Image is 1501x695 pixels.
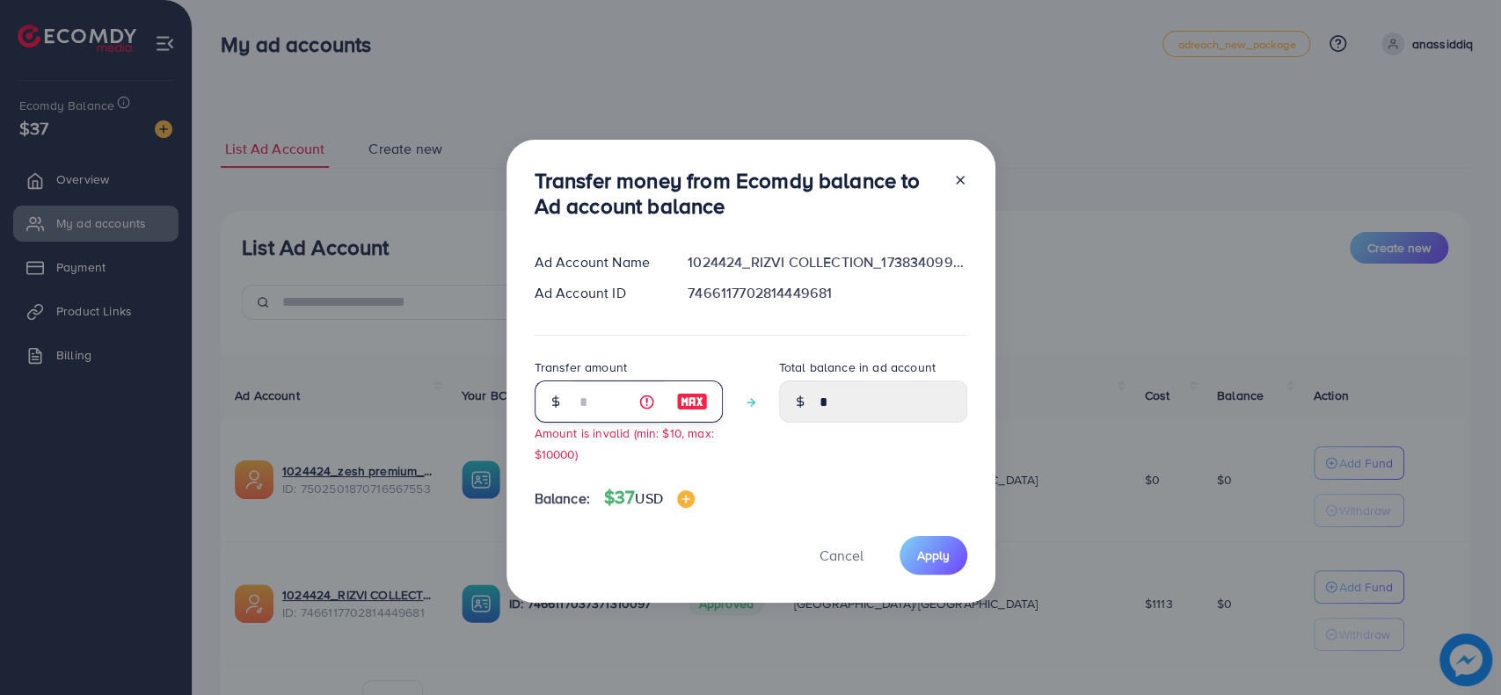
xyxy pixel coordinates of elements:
[779,358,936,376] label: Total balance in ad account
[820,546,863,565] span: Cancel
[535,168,939,219] h3: Transfer money from Ecomdy balance to Ad account balance
[674,283,980,303] div: 7466117702814449681
[535,358,627,376] label: Transfer amount
[677,490,695,508] img: image
[798,536,885,574] button: Cancel
[635,489,662,508] span: USD
[674,252,980,272] div: 1024424_RIZVI COLLECTION_1738340999943
[535,424,714,461] small: Amount is invalid (min: $10, max: $10000)
[521,252,674,272] div: Ad Account Name
[604,487,695,509] h4: $37
[676,391,708,412] img: image
[521,283,674,303] div: Ad Account ID
[900,536,967,574] button: Apply
[917,547,950,564] span: Apply
[535,489,590,509] span: Balance:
